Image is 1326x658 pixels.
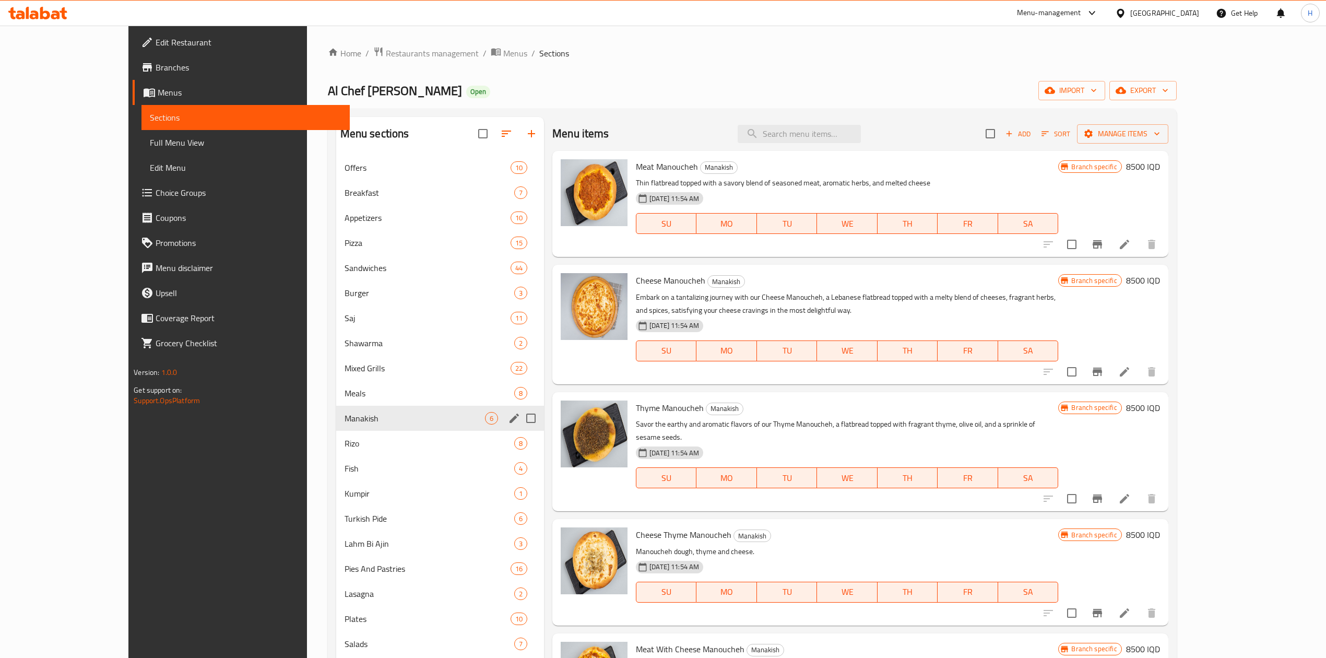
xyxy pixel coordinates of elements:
[561,159,628,226] img: Meat Manoucheh
[878,340,938,361] button: TH
[1118,492,1131,505] a: Edit menu item
[1061,361,1083,383] span: Select to update
[701,343,753,358] span: MO
[486,414,498,424] span: 6
[531,47,535,60] li: /
[345,462,514,475] span: Fish
[336,305,544,331] div: Saj11
[336,531,544,556] div: Lahm Bi Ajin3
[511,614,527,624] span: 10
[1139,232,1164,257] button: delete
[636,159,698,174] span: Meat Manoucheh
[133,180,350,205] a: Choice Groups
[515,489,527,499] span: 1
[645,562,703,572] span: [DATE] 11:54 AM
[1004,128,1032,140] span: Add
[1061,233,1083,255] span: Select to update
[511,238,527,248] span: 15
[817,213,878,234] button: WE
[636,273,705,288] span: Cheese Manoucheh
[701,471,753,486] span: MO
[700,161,738,174] div: Manakish
[1139,601,1164,626] button: delete
[133,30,350,55] a: Edit Restaurant
[511,313,527,323] span: 11
[1002,471,1055,486] span: SA
[336,431,544,456] div: Rizo8
[336,255,544,280] div: Sandwiches44
[636,467,696,488] button: SU
[817,340,878,361] button: WE
[636,527,731,543] span: Cheese Thyme Manoucheh
[345,237,511,249] span: Pizza
[515,639,527,649] span: 7
[878,582,938,603] button: TH
[141,105,350,130] a: Sections
[979,123,1001,145] span: Select section
[757,213,818,234] button: TU
[336,356,544,381] div: Mixed Grills22
[938,340,998,361] button: FR
[645,448,703,458] span: [DATE] 11:54 AM
[1077,124,1168,144] button: Manage items
[1126,642,1160,656] h6: 8500 IQD
[133,80,350,105] a: Menus
[878,213,938,234] button: TH
[1118,238,1131,251] a: Edit menu item
[938,213,998,234] button: FR
[998,340,1059,361] button: SA
[345,337,514,349] span: Shawarma
[466,86,490,98] div: Open
[757,582,818,603] button: TU
[345,412,485,425] span: Manakish
[706,403,743,415] span: Manakish
[515,539,527,549] span: 3
[636,213,696,234] button: SU
[345,312,511,324] span: Saj
[515,188,527,198] span: 7
[336,331,544,356] div: Shawarma2
[1085,127,1160,140] span: Manage items
[133,305,350,331] a: Coverage Report
[511,263,527,273] span: 44
[345,186,514,199] span: Breakfast
[998,213,1059,234] button: SA
[641,343,692,358] span: SU
[141,155,350,180] a: Edit Menu
[817,582,878,603] button: WE
[336,381,544,406] div: Meals8
[733,530,771,542] div: Manakish
[156,61,341,74] span: Branches
[1130,7,1199,19] div: [GEOGRAPHIC_DATA]
[466,87,490,96] span: Open
[1067,644,1121,654] span: Branch specific
[641,216,692,231] span: SU
[511,613,527,625] div: items
[636,582,696,603] button: SU
[515,338,527,348] span: 2
[636,177,1058,190] p: Thin flatbread topped with a savory blend of seasoned meat, aromatic herbs, and melted cheese
[757,340,818,361] button: TU
[747,644,784,656] span: Manakish
[515,439,527,449] span: 8
[156,337,341,349] span: Grocery Checklist
[336,606,544,631] div: Plates10
[133,205,350,230] a: Coupons
[942,471,994,486] span: FR
[636,641,744,657] span: Meat With Cheese Manoucheh
[761,584,813,600] span: TU
[345,161,511,174] span: Offers
[506,410,522,426] button: edit
[511,262,527,274] div: items
[365,47,369,60] li: /
[336,581,544,606] div: Lasagna2
[1067,403,1121,413] span: Branch specific
[156,312,341,324] span: Coverage Report
[1067,162,1121,172] span: Branch specific
[1126,273,1160,288] h6: 8500 IQD
[134,394,200,407] a: Support.OpsPlatform
[133,280,350,305] a: Upsell
[998,582,1059,603] button: SA
[701,161,737,173] span: Manakish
